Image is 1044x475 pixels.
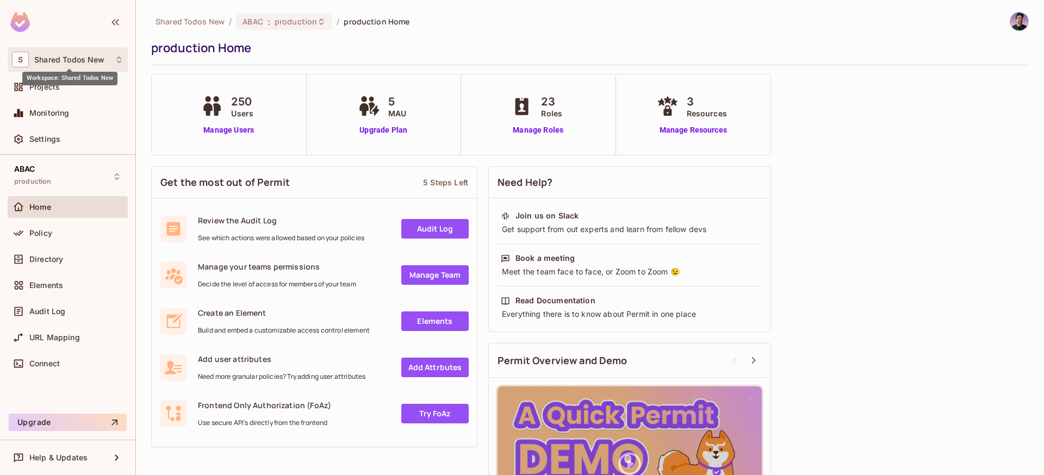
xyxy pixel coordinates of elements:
[687,93,727,110] span: 3
[29,333,80,342] span: URL Mapping
[29,307,65,316] span: Audit Log
[231,93,253,110] span: 250
[401,265,469,285] a: Manage Team
[156,16,225,27] span: the active workspace
[337,16,339,27] li: /
[541,93,562,110] span: 23
[198,124,259,136] a: Manage Users
[29,135,60,143] span: Settings
[501,266,759,277] div: Meet the team face to face, or Zoom to Zoom 😉
[9,414,127,431] button: Upgrade
[10,12,30,32] img: SReyMgAAAABJRU5ErkJggg==
[29,255,63,264] span: Directory
[231,108,253,119] span: Users
[501,309,759,320] div: Everything there is to know about Permit in one place
[198,400,331,410] span: Frontend Only Authorization (FoAz)
[29,359,60,368] span: Connect
[401,311,469,331] a: Elements
[29,453,88,462] span: Help & Updates
[401,404,469,423] a: Try FoAz
[198,234,364,242] span: See which actions were allowed based on your policies
[198,261,356,272] span: Manage your teams permissions
[198,354,365,364] span: Add user attributes
[267,17,271,26] span: :
[198,308,370,318] span: Create an Element
[423,177,468,187] div: 5 Steps Left
[229,16,232,27] li: /
[198,372,365,381] span: Need more granular policies? Try adding user attributes
[1010,12,1028,30] img: or@permit.io
[508,124,568,136] a: Manage Roles
[541,108,562,119] span: Roles
[14,165,35,173] span: ABAC
[515,295,595,306] div: Read Documentation
[654,124,732,136] a: Manage Resources
[243,16,263,27] span: ABAC
[275,16,317,27] span: production
[198,326,370,335] span: Build and embed a customizable access control element
[14,177,52,186] span: production
[388,108,406,119] span: MAU
[198,280,356,289] span: Decide the level of access for members of your team
[29,109,70,117] span: Monitoring
[498,176,553,189] span: Need Help?
[29,229,52,237] span: Policy
[687,108,727,119] span: Resources
[29,203,52,211] span: Home
[151,40,1023,56] div: production Home
[12,52,29,67] span: S
[34,55,104,64] span: Workspace: Shared Todos New
[498,354,627,367] span: Permit Overview and Demo
[29,281,63,290] span: Elements
[29,83,60,91] span: Projects
[344,16,409,27] span: production Home
[198,215,364,226] span: Review the Audit Log
[160,176,290,189] span: Get the most out of Permit
[22,72,117,85] div: Workspace: Shared Todos New
[401,358,469,377] a: Add Attrbutes
[515,253,575,264] div: Book a meeting
[515,210,579,221] div: Join us on Slack
[501,224,759,235] div: Get support from out experts and learn from fellow devs
[198,418,331,427] span: Use secure API's directly from the frontend
[401,219,469,239] a: Audit Log
[388,93,406,110] span: 5
[356,124,412,136] a: Upgrade Plan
